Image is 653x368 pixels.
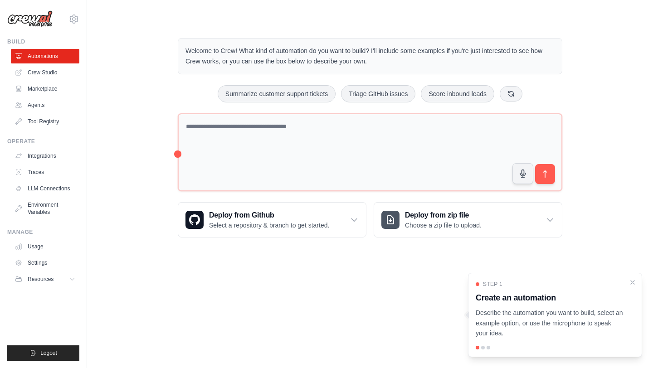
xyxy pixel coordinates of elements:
[483,281,502,288] span: Step 1
[11,65,79,80] a: Crew Studio
[341,85,415,102] button: Triage GitHub issues
[40,349,57,357] span: Logout
[11,149,79,163] a: Integrations
[11,256,79,270] a: Settings
[476,308,624,339] p: Describe the automation you want to build, select an example option, or use the microphone to spe...
[218,85,336,102] button: Summarize customer support tickets
[11,272,79,286] button: Resources
[11,49,79,63] a: Automations
[629,279,636,286] button: Close walkthrough
[7,38,79,45] div: Build
[7,228,79,236] div: Manage
[7,138,79,145] div: Operate
[421,85,494,102] button: Score inbound leads
[608,324,653,368] iframe: Chat Widget
[11,114,79,129] a: Tool Registry
[185,46,555,67] p: Welcome to Crew! What kind of automation do you want to build? I'll include some examples if you'...
[405,210,482,221] h3: Deploy from zip file
[7,345,79,361] button: Logout
[28,276,54,283] span: Resources
[209,210,329,221] h3: Deploy from Github
[11,98,79,112] a: Agents
[11,82,79,96] a: Marketplace
[7,10,53,28] img: Logo
[11,239,79,254] a: Usage
[11,165,79,179] a: Traces
[11,181,79,196] a: LLM Connections
[11,198,79,219] a: Environment Variables
[405,221,482,230] p: Choose a zip file to upload.
[476,291,624,304] h3: Create an automation
[209,221,329,230] p: Select a repository & branch to get started.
